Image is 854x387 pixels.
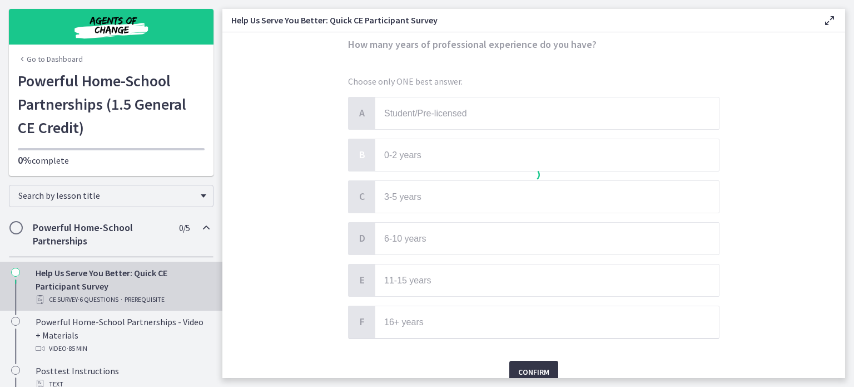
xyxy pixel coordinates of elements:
[18,53,83,65] a: Go to Dashboard
[509,361,558,383] button: Confirm
[121,293,122,306] span: ·
[9,185,213,207] div: Search by lesson title
[36,266,209,306] div: Help Us Serve You Better: Quick CE Participant Survey
[36,342,209,355] div: Video
[518,365,549,379] span: Confirm
[44,13,178,40] img: Agents of Change
[18,69,205,139] h1: Powerful Home-School Partnerships (1.5 General CE Credit)
[67,342,87,355] span: · 85 min
[125,293,165,306] span: PREREQUISITE
[78,293,118,306] span: · 6 Questions
[18,190,195,201] span: Search by lesson title
[36,293,209,306] div: CE Survey
[231,13,805,27] h3: Help Us Serve You Better: Quick CE Participant Survey
[18,154,32,166] span: 0%
[33,221,168,248] h2: Powerful Home-School Partnerships
[18,154,205,167] p: complete
[36,315,209,355] div: Powerful Home-School Partnerships - Video + Materials
[179,221,190,234] span: 0 / 5
[525,166,542,187] div: 1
